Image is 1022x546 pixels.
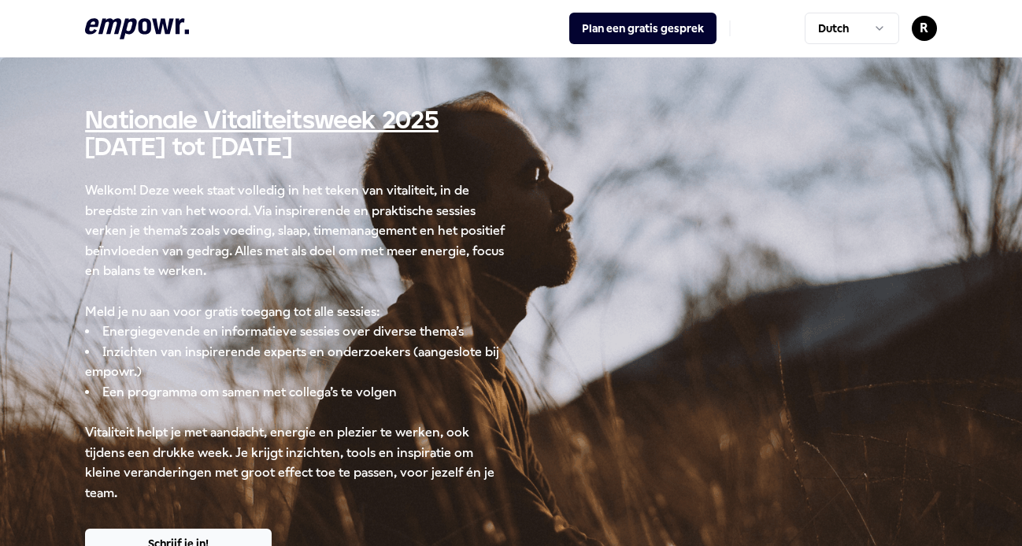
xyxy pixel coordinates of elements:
[85,302,511,322] p: Meld je nu aan voor gratis toegang tot alle sessies:
[959,491,1006,538] iframe: Help Scout Beacon - Open
[912,16,937,41] button: R
[85,180,511,281] p: Welkom! Deze week staat volledig in het teken van vitaliteit, in de breedste zin van het woord. V...
[85,321,511,342] li: Energiegevende en informatieve sessies over diverse thema’s
[85,128,937,168] h1: [DATE] tot [DATE]
[85,102,937,141] h1: Nationale Vitaliteitsweek 2025
[569,13,717,44] button: Plan een gratis gesprek
[85,422,511,503] p: Vitaliteit helpt je met aandacht, energie en plezier te werken, ook tijdens een drukke week. Je k...
[85,342,511,382] li: Inzichten van inspirerende experts en onderzoekers (aangeslote bij empowr.)
[85,382,511,403] li: Een programma om samen met collega’s te volgen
